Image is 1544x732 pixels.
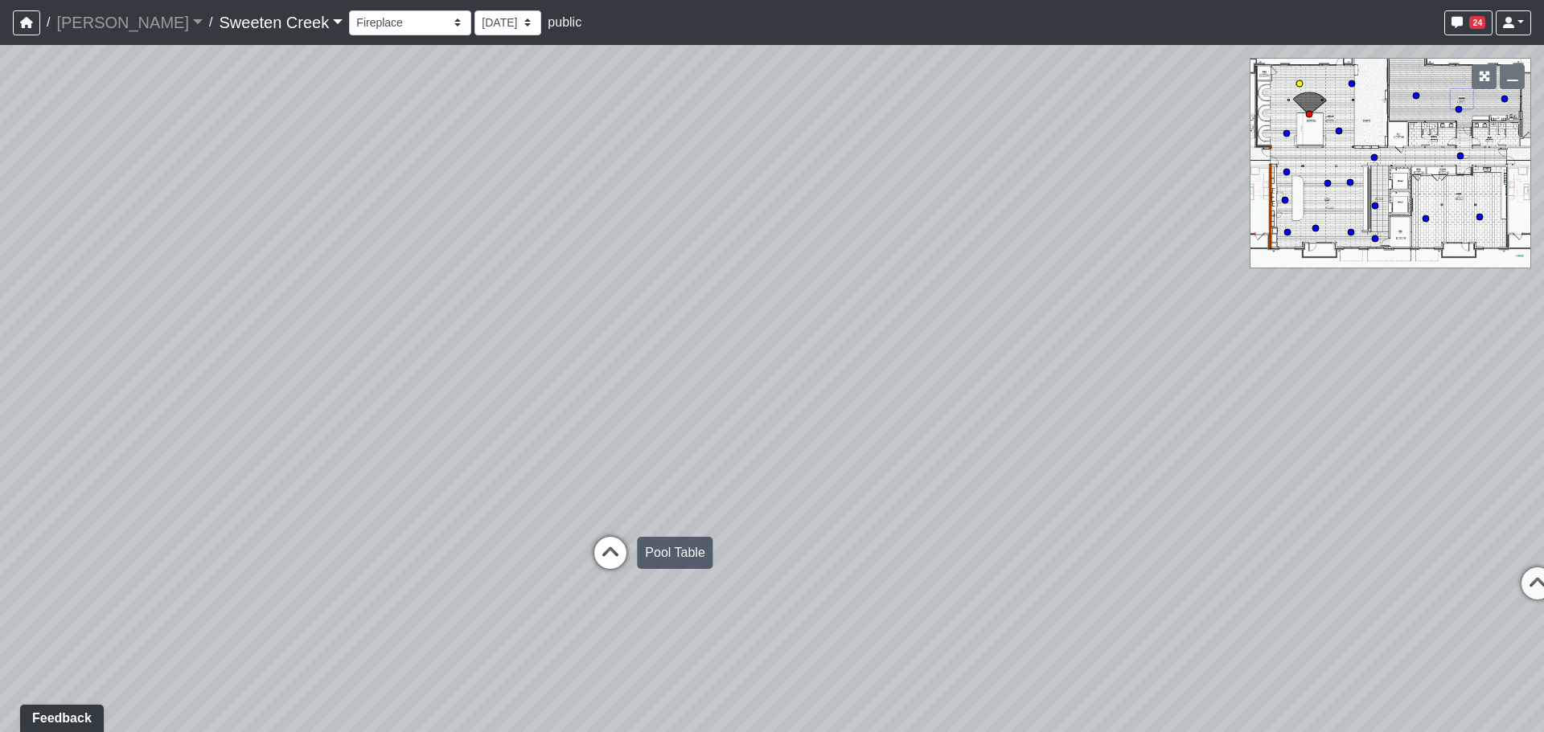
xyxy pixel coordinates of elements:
[12,700,107,732] iframe: Ybug feedback widget
[203,6,219,39] span: /
[548,15,581,29] span: public
[1444,10,1493,35] button: 24
[56,6,203,39] a: [PERSON_NAME]
[637,537,712,569] div: Pool Table
[219,6,343,39] a: Sweeten Creek
[1469,16,1485,29] span: 24
[40,6,56,39] span: /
